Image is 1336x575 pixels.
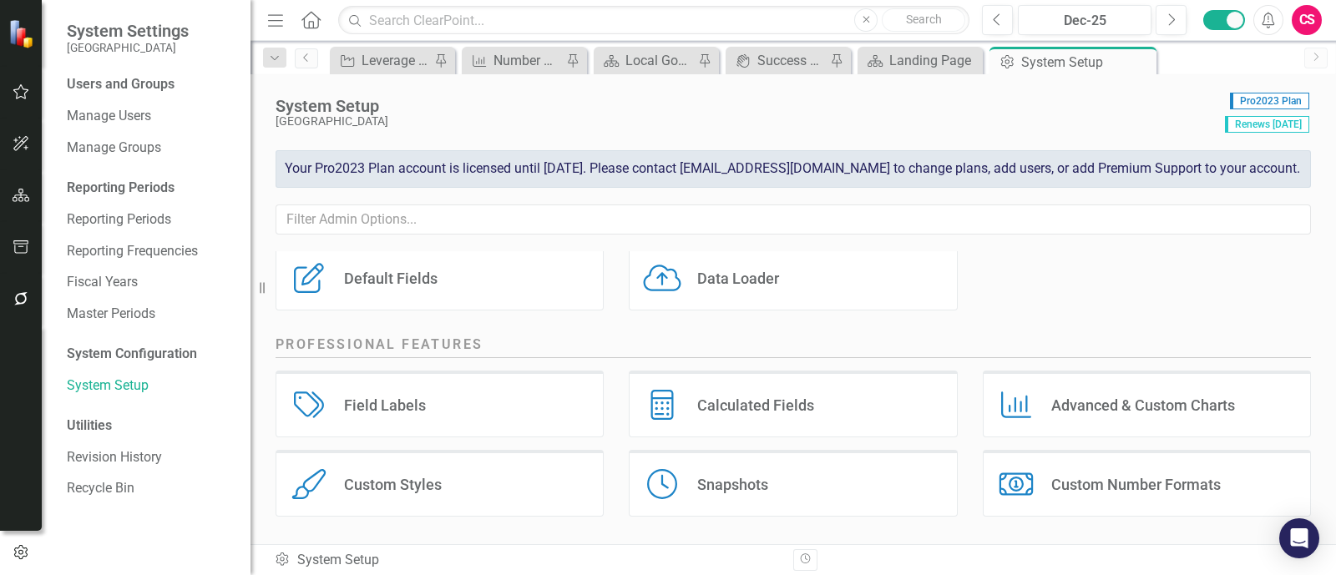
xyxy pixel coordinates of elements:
button: Search [882,8,965,32]
a: Number of reports on resident inquiries and resolutions [466,50,562,71]
div: [GEOGRAPHIC_DATA] [276,115,1217,128]
h2: Professional Features [276,335,1311,358]
a: System Setup [67,376,234,396]
a: Local Governance [598,50,694,71]
div: Landing Page [889,50,979,71]
a: Master Periods [67,305,234,324]
div: Advanced & Custom Charts [1051,396,1235,415]
span: Renews [DATE] [1225,116,1309,133]
div: Custom Number Formats [1051,475,1221,494]
span: Pro2023 Plan [1230,93,1309,109]
span: System Settings [67,21,189,41]
div: Your Pro2023 Plan account is licensed until [DATE]. Please contact [EMAIL_ADDRESS][DOMAIN_NAME] t... [276,150,1311,188]
a: Recycle Bin [67,479,234,498]
div: Custom Styles [344,475,442,494]
a: Revision History [67,448,234,467]
button: CS [1292,5,1322,35]
div: Leverage Technology to Facilitate Transparent Feedback through the implementation of CityCares to... [362,50,430,71]
input: Search ClearPoint... [338,6,969,35]
input: Filter Admin Options... [276,204,1311,235]
a: Success Portal [730,50,826,71]
div: Field Labels [344,396,426,415]
div: Utilities [67,416,234,436]
div: Default Fields [344,269,438,288]
div: Dec-25 [1024,11,1146,31]
div: Open Intercom Messenger [1279,518,1319,558]
div: System Setup [276,97,1217,115]
a: Reporting Frequencies [67,242,234,261]
a: Reporting Periods [67,210,234,229]
img: ClearPoint Strategy [8,18,38,48]
div: Success Portal [757,50,826,71]
div: Snapshots [697,475,768,494]
div: Data Loader [697,269,779,288]
div: System Configuration [67,345,234,364]
button: Dec-25 [1018,5,1151,35]
a: Leverage Technology to Facilitate Transparent Feedback through the implementation of CityCares to... [334,50,430,71]
a: Landing Page [862,50,979,71]
div: Number of reports on resident inquiries and resolutions [493,50,562,71]
small: [GEOGRAPHIC_DATA] [67,41,189,54]
a: Manage Groups [67,139,234,158]
div: Calculated Fields [697,396,814,415]
span: Search [906,13,942,26]
h2: Enterprise Features [276,542,1311,564]
div: Reporting Periods [67,179,234,198]
div: System Setup [1021,52,1152,73]
a: Fiscal Years [67,273,234,292]
div: Users and Groups [67,75,234,94]
div: Local Governance [625,50,694,71]
a: Manage Users [67,107,234,126]
div: System Setup [274,551,781,570]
